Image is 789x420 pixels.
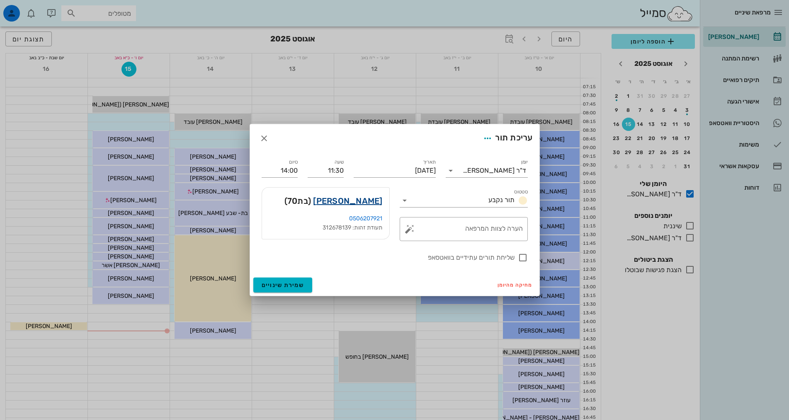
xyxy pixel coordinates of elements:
p: איך אפשר לעזור? [17,73,149,87]
div: בדרך כלל, אנו עונים תוך כמה דקות [27,161,149,169]
span: תור נקבע [488,196,515,204]
label: תאריך [422,159,436,165]
span: עזרה [21,279,34,285]
p: שלום 👋 [17,59,149,73]
img: Profile image for מיכל [132,117,149,133]
button: בית [111,258,166,292]
span: מחיקה מהיומן [498,282,533,288]
button: מחיקה מהיומן [494,279,536,291]
label: סטטוס [514,189,528,195]
div: [PERSON_NAME] [81,125,129,134]
div: הודעה שהתקבלה לאחרונה [17,104,149,113]
div: סטטוסתור נקבע [400,194,528,207]
div: עריכת תור [480,131,532,146]
span: 70 [287,196,298,206]
span: הודעות [74,279,92,285]
button: חיפוש עזרה [12,184,154,201]
label: סיום [289,159,298,165]
button: הודעות [55,258,110,292]
span: (בת ) [284,194,311,208]
a: 0506207921 [349,215,383,222]
div: סגור [8,13,23,28]
div: ד"ר [PERSON_NAME] [463,167,526,174]
div: כתבו לנובדרך כלל, אנו עונים תוך כמה דקות [8,145,158,176]
span: בית [134,279,143,285]
a: [PERSON_NAME] [313,194,382,208]
div: • לפני 1 ימים [47,125,79,134]
span: חיפוש עזרה [117,188,149,197]
span: שמירת שינויים [262,282,304,289]
div: תעודת זהות: 312678139 [269,223,383,232]
div: הודעה שהתקבלה לאחרונהProfile image for מיכלזה קורה בפחות מ1 אחוז מהאנשים שמטא (פייסבוק, אינסטגרם ... [8,97,158,141]
label: שליחת תורים עתידיים בוואטסאפ [262,253,515,262]
div: Profile image for מיכלזה קורה בפחות מ1 אחוז מהאנשים שמטא (פייסבוק, אינסטגרם וכו) לא נותנים לשלוח ... [9,110,157,140]
button: שמירת שינויים [253,278,313,292]
label: יומן [521,159,528,165]
div: יומןד"ר [PERSON_NAME] [446,164,528,177]
div: כתבו לנו [27,152,149,161]
label: שעה [334,159,344,165]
